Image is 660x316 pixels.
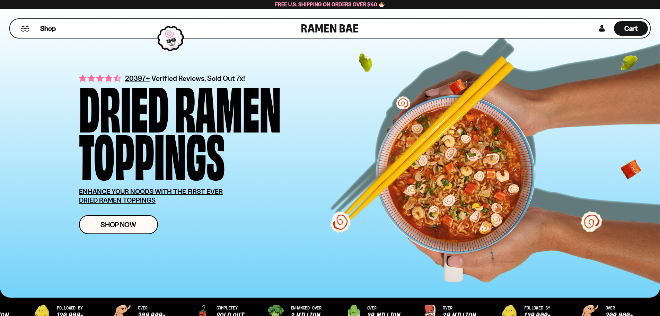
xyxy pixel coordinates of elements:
[40,21,56,36] a: Shop
[79,129,225,177] div: Toppings
[175,82,281,129] div: Ramen
[614,19,648,38] div: Cart
[79,215,158,234] a: Shop Now
[100,221,136,228] span: Shop Now
[79,82,169,129] div: Dried
[20,26,30,32] button: Mobile Menu Trigger
[624,24,638,33] span: Cart
[275,1,385,8] span: Free U.S. Shipping on Orders over $40 🍜
[40,24,56,33] span: Shop
[79,187,223,204] u: ENHANCE YOUR NOODS WITH THE FIRST EVER DRIED RAMEN TOPPINGS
